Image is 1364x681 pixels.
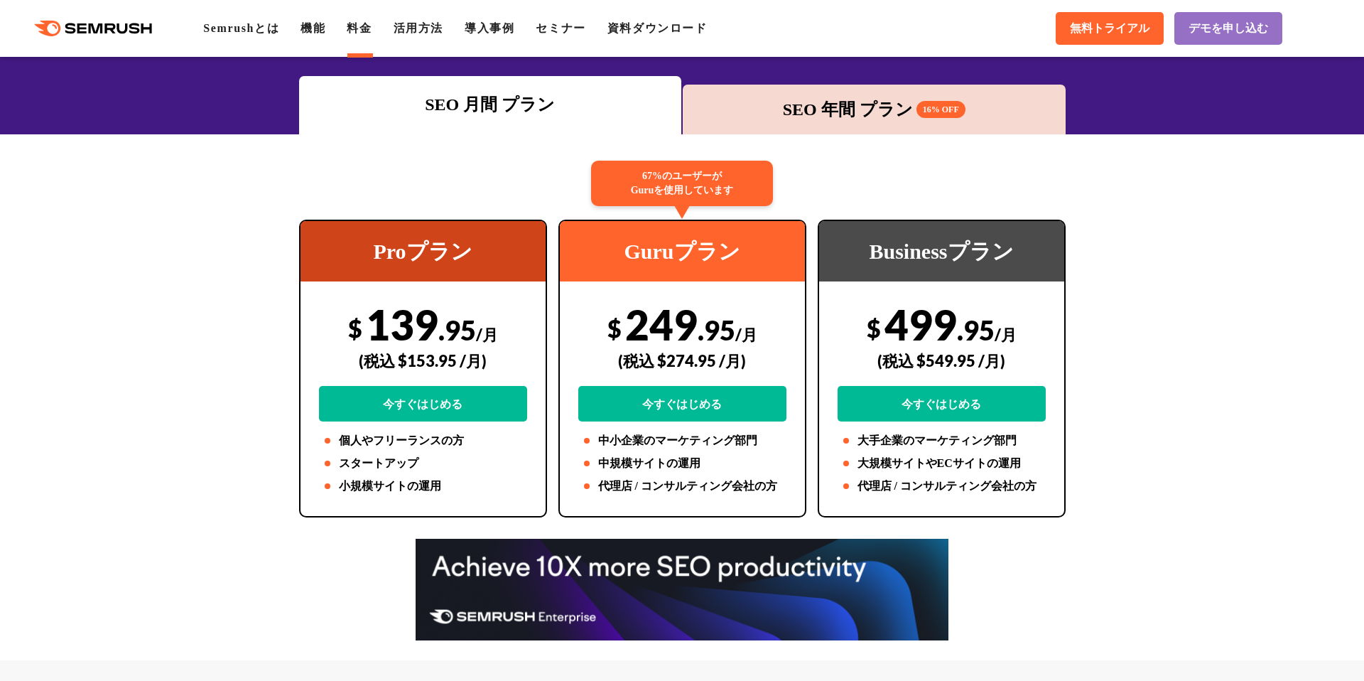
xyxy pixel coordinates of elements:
[560,221,805,281] div: Guruプラン
[578,432,786,449] li: 中小企業のマーケティング部門
[838,478,1046,495] li: 代理店 / コンサルティング会社の方
[319,432,527,449] li: 個人やフリーランスの方
[203,22,279,34] a: Semrushとは
[319,299,527,422] div: 139
[319,455,527,472] li: スタートアップ
[438,313,476,346] span: .95
[607,313,622,343] span: $
[735,325,757,344] span: /月
[1174,12,1282,45] a: デモを申し込む
[1070,21,1149,36] span: 無料トライアル
[957,313,995,346] span: .95
[301,221,546,281] div: Proプラン
[347,22,372,34] a: 料金
[838,386,1046,422] a: 今すぐはじめる
[591,161,773,206] div: 67%のユーザーが Guruを使用しています
[348,313,362,343] span: $
[301,22,325,34] a: 機能
[578,299,786,422] div: 249
[578,336,786,386] div: (税込 $274.95 /月)
[1189,21,1268,36] span: デモを申し込む
[838,299,1046,422] div: 499
[578,455,786,472] li: 中規模サイトの運用
[690,97,1059,122] div: SEO 年間 プラン
[306,92,675,117] div: SEO 月間 プラン
[578,478,786,495] li: 代理店 / コンサルティング会社の方
[536,22,585,34] a: セミナー
[838,336,1046,386] div: (税込 $549.95 /月)
[838,455,1046,472] li: 大規模サイトやECサイトの運用
[1056,12,1164,45] a: 無料トライアル
[476,325,498,344] span: /月
[319,478,527,495] li: 小規模サイトの運用
[319,336,527,386] div: (税込 $153.95 /月)
[578,386,786,422] a: 今すぐはじめる
[394,22,443,34] a: 活用方法
[995,325,1017,344] span: /月
[819,221,1064,281] div: Businessプラン
[607,22,708,34] a: 資料ダウンロード
[916,101,965,118] span: 16% OFF
[698,313,735,346] span: .95
[867,313,881,343] span: $
[319,386,527,422] a: 今すぐはじめる
[465,22,514,34] a: 導入事例
[838,432,1046,449] li: 大手企業のマーケティング部門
